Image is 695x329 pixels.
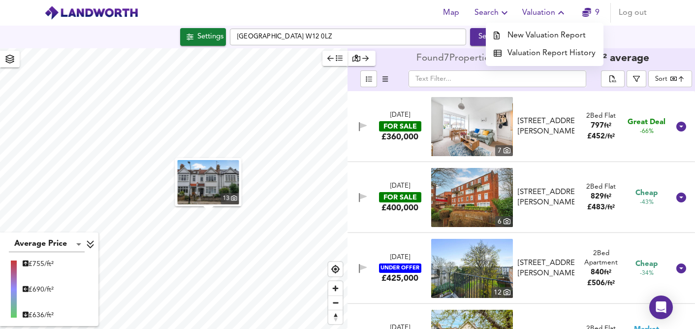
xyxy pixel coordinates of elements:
[23,259,54,269] div: £ 755/ft²
[587,280,615,287] span: £ 506
[587,204,615,211] span: £ 483
[675,263,687,274] svg: Show Details
[178,160,239,204] a: property thumbnail 13
[431,168,513,227] a: property thumbnail 6
[470,28,515,46] div: Run Your Search
[495,145,513,156] div: 7
[347,91,695,162] div: [DATE]FOR SALE£360,000 property thumbnail 7 [STREET_ADDRESS][PERSON_NAME]2Bed Flat797ft²£452/ft² ...
[470,28,515,46] button: Search
[635,188,658,198] span: Cheap
[586,111,616,121] div: 2 Bed Flat
[471,3,514,23] button: Search
[379,263,421,273] div: UNDER OFFER
[379,192,421,202] div: FOR SALE
[390,253,410,263] div: [DATE]
[23,310,54,320] div: £ 636/ft²
[567,53,649,64] span: £ 607 / ft² average
[675,192,687,203] svg: Show Details
[514,187,578,208] div: Ollgar Close, Shepherds Bush, W12 0NG
[328,296,343,310] span: Zoom out
[439,6,463,20] span: Map
[518,3,571,23] button: Valuation
[605,133,615,140] span: / ft²
[328,262,343,276] button: Find my location
[635,259,658,269] span: Cheap
[518,116,574,137] div: [STREET_ADDRESS][PERSON_NAME]
[587,133,615,140] span: £ 452
[619,6,647,20] span: Log out
[615,3,651,23] button: Log out
[390,111,410,120] div: [DATE]
[390,182,410,191] div: [DATE]
[582,6,600,20] a: 9
[230,29,466,45] input: Enter a location...
[347,162,695,233] div: [DATE]FOR SALE£400,000 property thumbnail 6 [STREET_ADDRESS][PERSON_NAME]2Bed Flat829ft²£483/ft² ...
[381,132,418,142] div: £360,000
[495,216,513,227] div: 6
[591,269,604,276] span: 840
[409,70,586,87] input: Text Filter...
[9,236,85,252] div: Average Price
[640,269,654,278] span: -34%
[578,249,624,268] div: 2 Bed Apartment
[518,187,574,208] div: [STREET_ADDRESS][PERSON_NAME]
[431,239,513,298] a: property thumbnail 12
[180,28,226,46] button: Settings
[381,202,418,213] div: £400,000
[180,28,226,46] div: Click to configure Search Settings
[605,204,615,211] span: / ft²
[431,168,513,227] img: property thumbnail
[640,128,654,136] span: -66%
[591,122,604,130] span: 797
[435,3,467,23] button: Map
[605,280,615,287] span: / ft²
[586,182,616,192] div: 2 Bed Flat
[381,273,418,284] div: £425,000
[221,193,239,204] div: 13
[197,31,223,43] div: Settings
[640,198,654,207] span: -43%
[522,6,567,20] span: Valuation
[328,296,343,310] button: Zoom out
[486,27,603,44] a: New Valuation Report
[473,31,512,43] div: Search
[486,44,603,62] a: Valuation Report History
[518,258,574,279] div: [STREET_ADDRESS][PERSON_NAME]
[44,5,138,20] img: logo
[328,281,343,296] button: Zoom in
[649,296,673,319] div: Open Intercom Messenger
[591,193,604,200] span: 829
[328,310,343,324] span: Reset bearing to north
[604,194,611,200] span: ft²
[178,160,239,204] img: property thumbnail
[648,70,692,87] div: Sort
[23,285,54,295] div: £ 690/ft²
[431,239,513,298] img: property thumbnail
[347,233,695,304] div: [DATE]UNDER OFFER£425,000 property thumbnail 12 [STREET_ADDRESS][PERSON_NAME]2Bed Apartment840ft²...
[175,158,242,206] button: property thumbnail 13
[604,269,611,276] span: ft²
[431,97,513,156] img: property thumbnail
[379,121,421,132] div: FOR SALE
[604,123,611,129] span: ft²
[474,6,510,20] span: Search
[431,97,513,156] a: property thumbnail 7
[675,121,687,132] svg: Show Details
[575,3,606,23] button: 9
[628,117,665,128] span: Great Deal
[601,70,625,87] div: split button
[655,74,667,84] div: Sort
[328,310,343,324] button: Reset bearing to north
[491,287,513,298] div: 12
[416,54,496,64] div: Found 7 Propert ies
